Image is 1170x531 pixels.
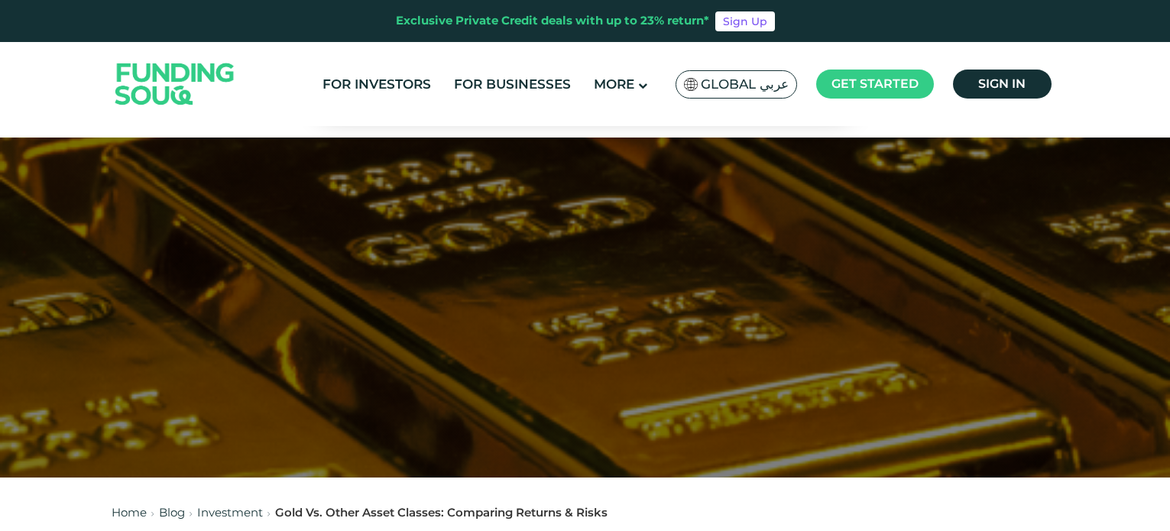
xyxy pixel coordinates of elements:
span: Get started [831,76,919,91]
img: SA Flag [684,78,698,91]
div: Exclusive Private Credit deals with up to 23% return* [396,12,709,30]
a: For Businesses [450,72,575,97]
a: Blog [159,505,185,520]
a: Home [112,505,147,520]
a: Sign in [953,70,1052,99]
span: Global عربي [701,76,789,93]
span: Sign in [978,76,1026,91]
a: Sign Up [715,11,775,31]
img: Logo [100,45,250,122]
a: Investment [197,505,263,520]
a: For Investors [319,72,435,97]
div: Gold Vs. Other Asset Classes: Comparing Returns & Risks [275,504,608,522]
span: More [594,76,634,92]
